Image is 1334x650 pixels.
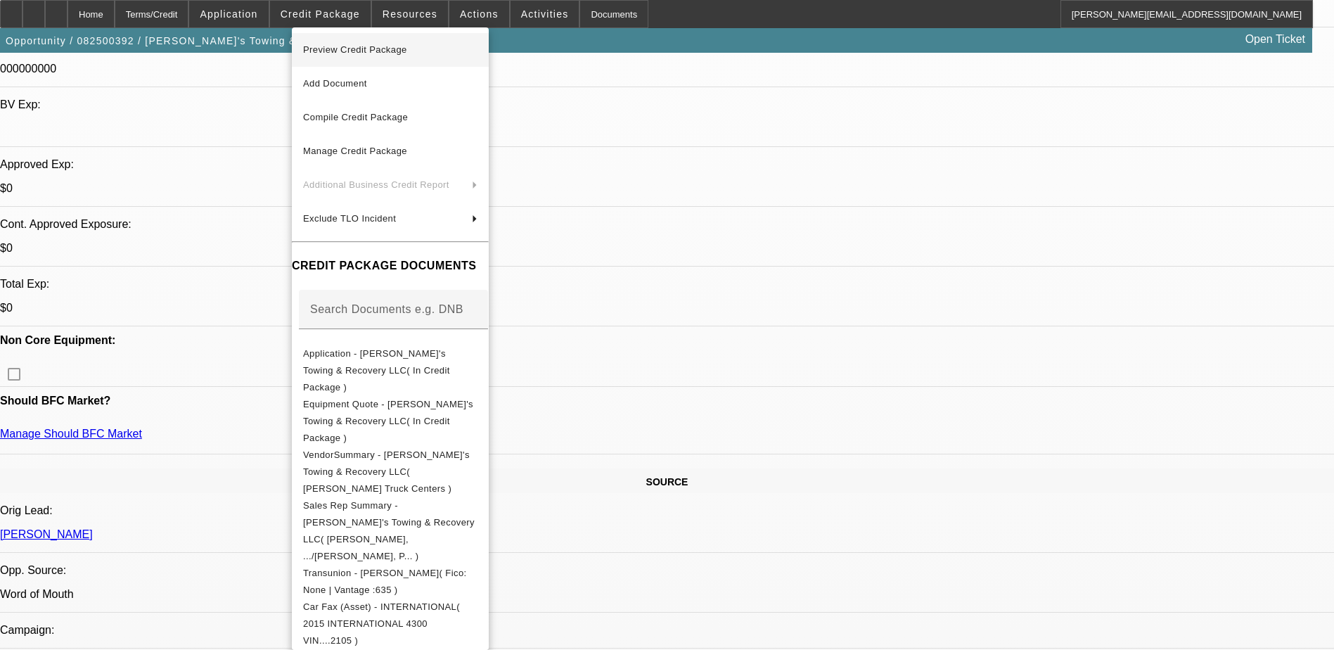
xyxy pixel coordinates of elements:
button: Transunion - Smith, Emmanuel( Fico: None | Vantage :635 ) [292,565,489,599]
button: Equipment Quote - Lil Joe's Towing & Recovery LLC( In Credit Package ) [292,396,489,447]
button: Sales Rep Summary - Lil Joe's Towing & Recovery LLC( Urbanowski, .../D'Aquila, P... ) [292,497,489,565]
span: Add Document [303,78,367,89]
button: Application - Lil Joe's Towing & Recovery LLC( In Credit Package ) [292,345,489,396]
mat-label: Search Documents e.g. DNB [310,303,463,315]
span: Equipment Quote - [PERSON_NAME]'s Towing & Recovery LLC( In Credit Package ) [303,399,473,443]
span: VendorSummary - [PERSON_NAME]'s Towing & Recovery LLC( [PERSON_NAME] Truck Centers ) [303,450,470,494]
span: Exclude TLO Incident [303,213,396,224]
span: Preview Credit Package [303,44,407,55]
span: Manage Credit Package [303,146,407,156]
span: Sales Rep Summary - [PERSON_NAME]'s Towing & Recovery LLC( [PERSON_NAME], .../[PERSON_NAME], P... ) [303,500,475,561]
button: VendorSummary - Lil Joe's Towing & Recovery LLC( Coffman Truck Centers ) [292,447,489,497]
button: Car Fax (Asset) - INTERNATIONAL( 2015 INTERNATIONAL 4300 VIN....2105 ) [292,599,489,649]
span: Transunion - [PERSON_NAME]( Fico: None | Vantage :635 ) [303,568,467,595]
span: Car Fax (Asset) - INTERNATIONAL( 2015 INTERNATIONAL 4300 VIN....2105 ) [303,601,460,646]
span: Application - [PERSON_NAME]'s Towing & Recovery LLC( In Credit Package ) [303,348,450,393]
h4: CREDIT PACKAGE DOCUMENTS [292,257,489,274]
span: Compile Credit Package [303,112,408,122]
